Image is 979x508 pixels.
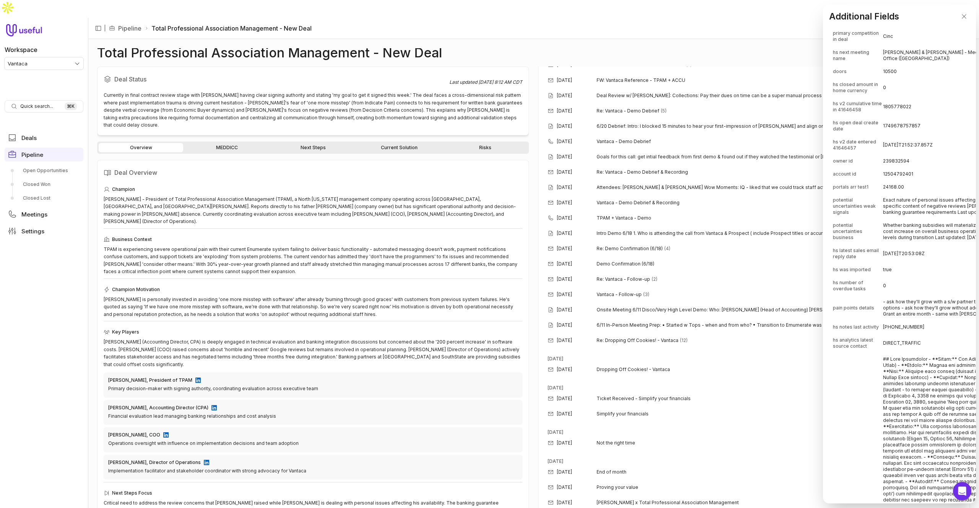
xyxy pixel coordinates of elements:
h2: Additional Fields [829,12,899,21]
span: pain points details [833,305,874,311]
span: hs v2 cumulative time in 41646458 [833,101,882,113]
span: doors [833,68,847,75]
span: hs latest sales email reply date [833,247,882,260]
span: hs closed amount in home currency [833,81,882,94]
button: Close [958,11,970,22]
span: hs open deal create date [833,120,882,132]
span: portals arr test1 [833,184,868,190]
span: potential uncertainties business [833,222,882,241]
span: owner id [833,158,853,164]
span: account id [833,171,856,177]
span: hs was imported [833,267,871,273]
span: hs next meeting name [833,49,882,62]
span: potential uncertainties weak signals [833,197,882,215]
span: hs notes last activity [833,324,879,330]
span: hs analytics latest source contact [833,337,882,349]
span: hs v2 date entered 41646457 [833,139,882,151]
span: hs number of overdue tasks [833,280,882,292]
span: primary competition in deal [833,30,882,42]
